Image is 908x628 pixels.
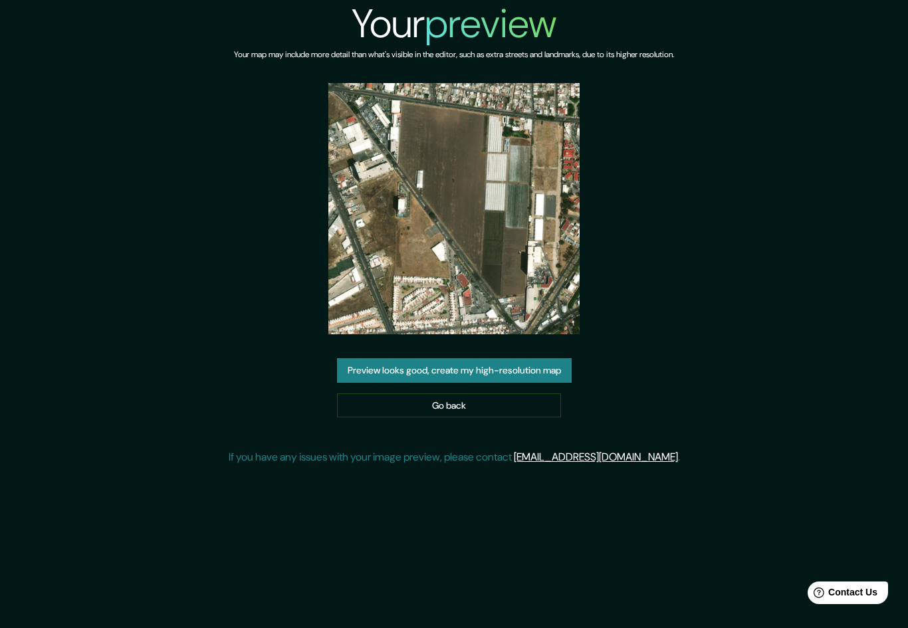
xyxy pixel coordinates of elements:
img: created-map-preview [328,83,580,334]
button: Preview looks good, create my high-resolution map [337,358,572,383]
p: If you have any issues with your image preview, please contact . [229,449,680,465]
a: [EMAIL_ADDRESS][DOMAIN_NAME] [514,450,678,464]
h6: Your map may include more detail than what's visible in the editor, such as extra streets and lan... [234,48,674,62]
iframe: Help widget launcher [790,576,893,613]
a: Go back [337,393,561,418]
